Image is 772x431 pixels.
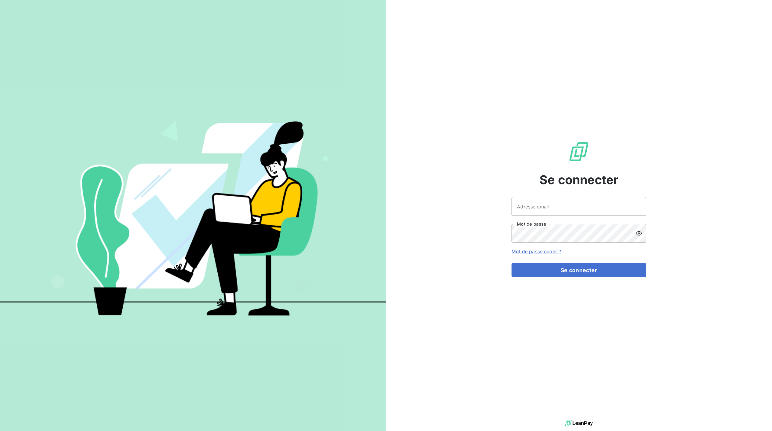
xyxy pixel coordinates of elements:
[512,249,561,254] a: Mot de passe oublié ?
[568,141,590,163] img: Logo LeanPay
[565,418,593,428] img: logo
[539,171,618,189] span: Se connecter
[512,197,646,216] input: placeholder
[512,263,646,277] button: Se connecter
